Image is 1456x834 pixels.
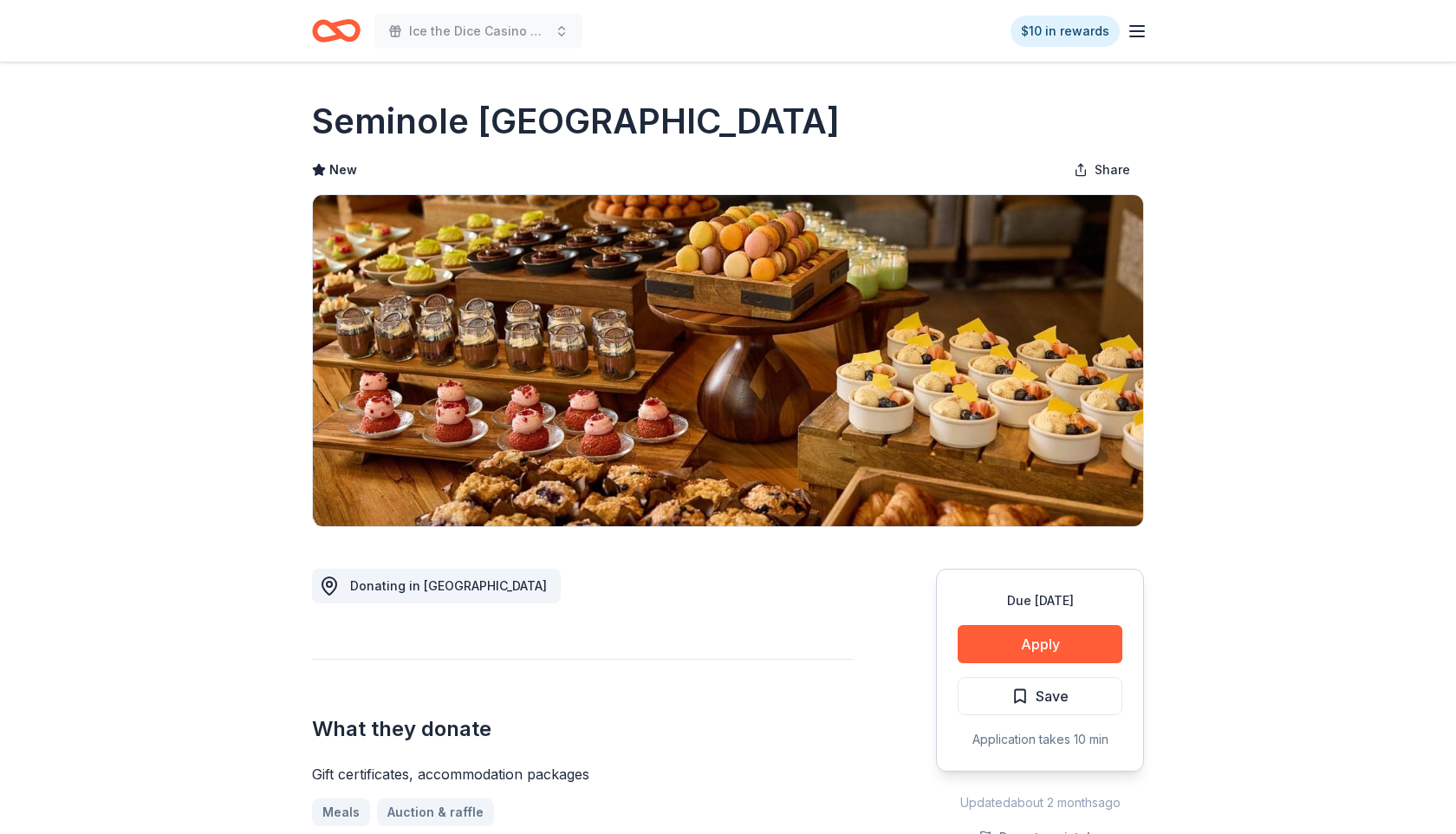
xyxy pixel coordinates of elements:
[313,195,1143,526] img: Image for Seminole Hard Rock Hotel & Casino Hollywood
[350,578,547,593] span: Donating in [GEOGRAPHIC_DATA]
[936,792,1144,813] div: Updated about 2 months ago
[409,21,548,42] span: Ice the Dice Casino Night
[312,764,853,785] div: Gift certificates, accommodation packages
[374,14,582,49] button: Ice the Dice Casino Night
[312,10,361,51] a: Home
[958,590,1122,611] div: Due [DATE]
[1036,685,1069,707] span: Save
[312,798,370,826] a: Meals
[1060,153,1144,187] button: Share
[312,97,840,146] h1: Seminole [GEOGRAPHIC_DATA]
[958,625,1122,663] button: Apply
[958,677,1122,715] button: Save
[958,729,1122,750] div: Application takes 10 min
[1095,160,1130,180] span: Share
[377,798,494,826] a: Auction & raffle
[1011,16,1120,47] a: $10 in rewards
[312,715,853,743] h2: What they donate
[329,160,357,180] span: New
